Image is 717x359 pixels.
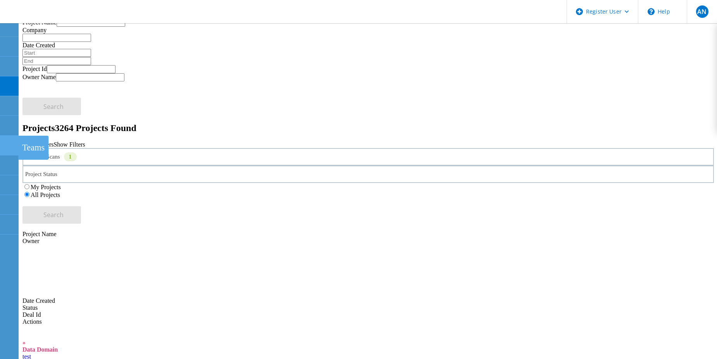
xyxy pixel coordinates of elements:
div: Project Status [22,166,714,183]
div: Date Created [22,245,714,304]
label: My Projects [31,184,61,190]
label: Project Id [22,66,47,72]
div: 1 [64,152,77,161]
b: Projects [22,123,55,133]
svg: \n [648,8,655,15]
span: AN [697,9,707,15]
a: Show Filters [53,141,85,148]
button: Search [22,98,81,115]
label: All Projects [31,192,60,198]
button: Search [22,206,81,224]
label: Owner Name [22,74,56,80]
span: Search [43,102,64,111]
div: Project Name [22,231,714,238]
div: Status [22,304,714,311]
label: Company [22,27,47,33]
span: Search [43,211,64,219]
label: Date Created [22,42,55,48]
div: Selected Scans [22,148,714,166]
span: Data Domain [22,346,58,353]
a: Live Optics Dashboard [8,15,91,22]
div: Deal Id [22,311,714,318]
div: Actions [22,318,714,325]
div: Owner [22,238,714,245]
div: Teams [22,143,45,153]
input: Start [22,49,91,57]
input: End [22,57,91,65]
span: 3264 Projects Found [55,123,136,133]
